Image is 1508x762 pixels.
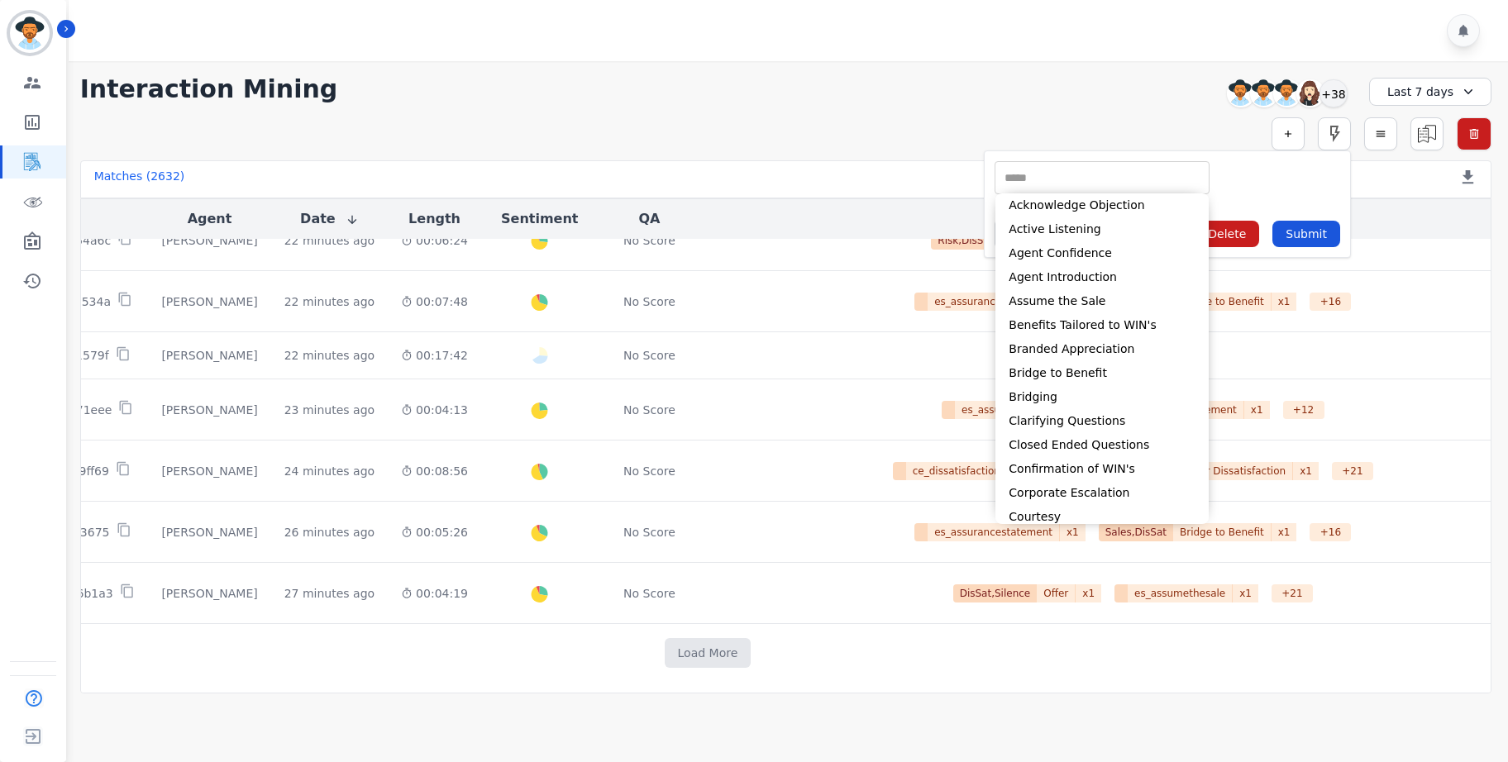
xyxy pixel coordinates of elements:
div: 00:05:26 [401,524,468,541]
button: Length [408,209,461,229]
div: + 21 [1272,584,1313,602]
li: Closed Ended Questions [995,433,1209,457]
div: 26 minutes ago [284,524,375,541]
div: 00:17:42 [401,347,468,364]
span: es_assurancestatement [928,523,1060,541]
span: ce_dissatisfactionlanguage [906,462,1054,480]
div: 23 minutes ago [284,402,375,418]
div: +38 [1319,79,1348,107]
span: x 1 [1272,293,1297,311]
li: Clarifying Questions [995,409,1209,433]
div: + 16 [1310,523,1351,541]
div: 00:07:48 [401,293,468,310]
div: No Score [623,524,675,541]
img: Bordered avatar [10,13,50,53]
span: Sales,DisSat [1099,523,1173,541]
ul: selected options [999,169,1205,187]
li: Bridging [995,385,1209,409]
button: Sentiment [501,209,578,229]
button: Delete [1195,221,1259,247]
li: Benefits Tailored to WIN's [995,313,1209,337]
div: 00:04:19 [401,585,468,602]
button: Load More [665,638,752,668]
span: DisSat,Silence [953,584,1038,602]
div: No Score [623,347,675,364]
div: + 12 [1283,401,1324,419]
div: [PERSON_NAME] [161,463,257,479]
span: Customer Dissatisfaction [1155,462,1293,480]
li: Corporate Escalation [995,481,1209,505]
div: Last 7 days [1369,78,1491,106]
span: es_assurancestatement [928,293,1060,311]
div: + 21 [1332,462,1373,480]
button: Agent [188,209,232,229]
div: 00:04:13 [401,402,468,418]
div: No Score [623,463,675,479]
div: 27 minutes ago [284,585,375,602]
div: No Score [623,402,675,418]
div: [PERSON_NAME] [161,232,257,249]
span: x 1 [1233,584,1258,602]
div: + 16 [1310,293,1351,311]
span: x 1 [1272,523,1297,541]
div: [PERSON_NAME] [161,585,257,602]
span: es_assumethesale [1128,584,1233,602]
span: es_assumethesale [955,401,1060,419]
div: Matches ( 2632 ) [94,168,185,191]
span: Risk,DisSat [931,231,1000,250]
span: x 1 [1060,523,1086,541]
li: Branded Appreciation [995,337,1209,361]
div: 00:06:24 [401,232,468,249]
div: [PERSON_NAME] [161,347,257,364]
div: 22 minutes ago [284,293,375,310]
li: Active Listening [995,217,1209,241]
li: Bridge to Benefit [995,361,1209,385]
button: Date [300,209,359,229]
div: No Score [623,293,675,310]
li: Agent Confidence [995,241,1209,265]
li: Acknowledge Objection [995,193,1209,217]
span: Bridge to Benefit [1173,293,1272,311]
span: x 1 [1293,462,1319,480]
li: Confirmation of WIN's [995,457,1209,481]
h1: Interaction Mining [80,74,338,104]
div: 22 minutes ago [284,347,375,364]
li: Courtesy [995,505,1209,529]
span: x 1 [1076,584,1101,602]
div: No Score [623,232,675,249]
div: 24 minutes ago [284,463,375,479]
div: [PERSON_NAME] [161,293,257,310]
div: 22 minutes ago [284,232,375,249]
button: QA [638,209,660,229]
li: Assume the Sale [995,289,1209,313]
div: [PERSON_NAME] [161,524,257,541]
span: Bridge to Benefit [1173,523,1272,541]
li: Agent Introduction [995,265,1209,289]
span: Offer [1037,584,1076,602]
div: 00:08:56 [401,463,468,479]
div: No Score [623,585,675,602]
div: [PERSON_NAME] [161,402,257,418]
button: Submit [1272,221,1340,247]
span: x 1 [1244,401,1270,419]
